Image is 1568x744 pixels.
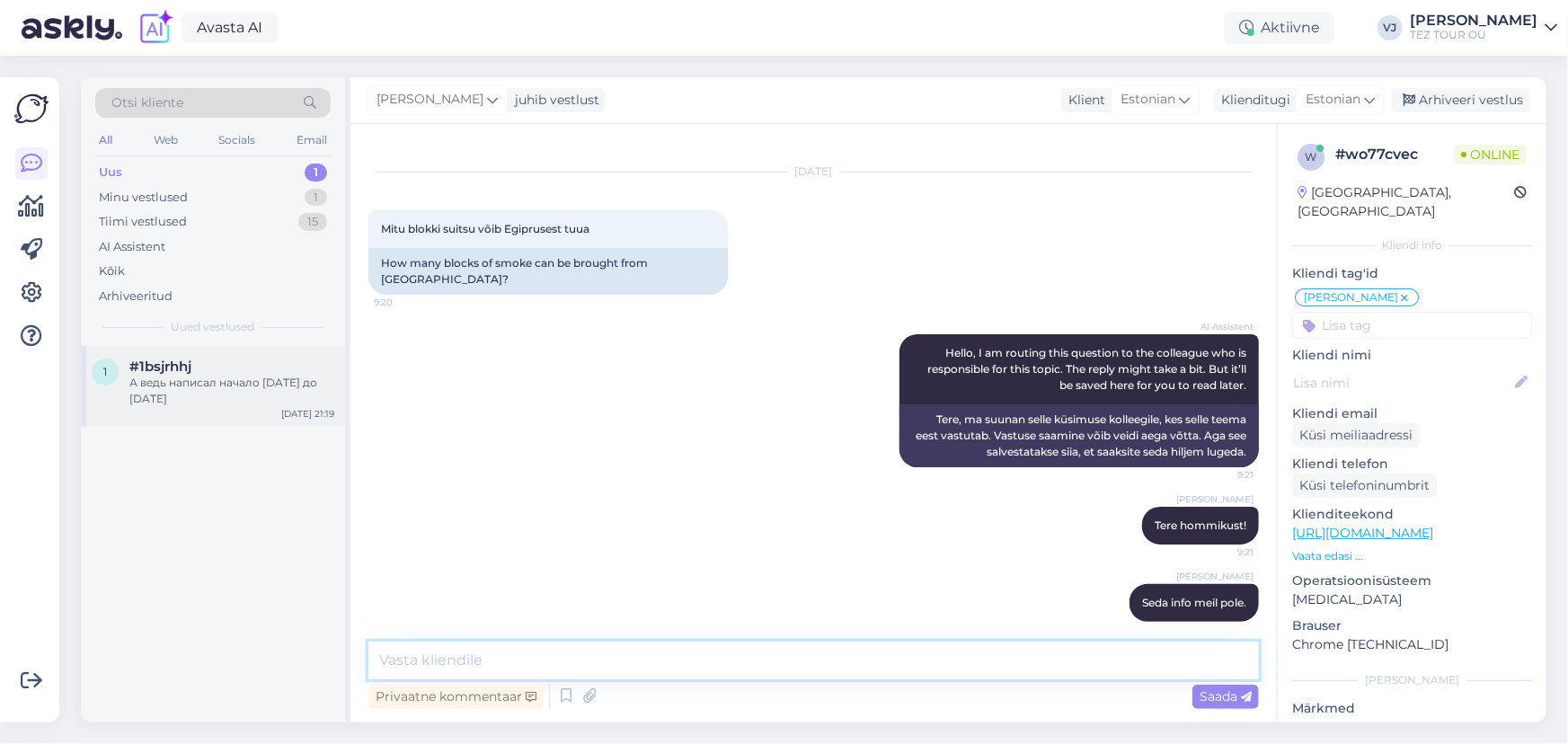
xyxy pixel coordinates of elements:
[305,164,327,182] div: 1
[368,685,544,709] div: Privaatne kommentaar
[1121,90,1175,110] span: Estonian
[281,407,334,421] div: [DATE] 21:19
[150,128,182,152] div: Web
[1293,373,1511,393] input: Lisa nimi
[215,128,259,152] div: Socials
[1292,237,1532,253] div: Kliendi info
[1200,688,1252,704] span: Saada
[129,375,334,407] div: А ведь написал начало [DATE] до [DATE]
[99,164,122,182] div: Uus
[103,365,107,378] span: 1
[1292,616,1532,635] p: Brauser
[1292,571,1532,590] p: Operatsioonisüsteem
[1454,145,1527,164] span: Online
[1306,90,1360,110] span: Estonian
[1292,672,1532,688] div: [PERSON_NAME]
[508,91,599,110] div: juhib vestlust
[172,319,255,335] span: Uued vestlused
[1186,468,1254,482] span: 9:21
[95,128,116,152] div: All
[1292,505,1532,524] p: Klienditeekond
[1186,320,1254,333] span: AI Assistent
[99,238,165,256] div: AI Assistent
[129,359,191,375] span: #1bsjrhhj
[381,222,589,235] span: Mitu blokki suitsu võib Egiprusest tuua
[99,213,187,231] div: Tiimi vestlused
[1292,525,1433,541] a: [URL][DOMAIN_NAME]
[99,262,125,280] div: Kõik
[1292,346,1532,365] p: Kliendi nimi
[1378,15,1403,40] div: VJ
[1186,545,1254,559] span: 9:21
[1306,150,1317,164] span: w
[1298,183,1514,221] div: [GEOGRAPHIC_DATA], [GEOGRAPHIC_DATA]
[1392,88,1530,112] div: Arhiveeri vestlus
[1292,474,1437,498] div: Küsi telefoninumbrit
[1292,548,1532,564] p: Vaata edasi ...
[1410,28,1537,42] div: TEZ TOUR OÜ
[182,13,278,43] a: Avasta AI
[137,9,174,47] img: explore-ai
[99,288,173,306] div: Arhiveeritud
[1186,623,1254,636] span: 9:21
[899,404,1259,467] div: Tere, ma suunan selle küsimuse kolleegile, kes selle teema eest vastutab. Vastuse saamine võib ve...
[1292,312,1532,339] input: Lisa tag
[111,93,183,112] span: Otsi kliente
[1155,518,1246,532] span: Tere hommikust!
[1410,13,1537,28] div: [PERSON_NAME]
[1061,91,1105,110] div: Klient
[1176,492,1254,506] span: [PERSON_NAME]
[1335,144,1454,165] div: # wo77cvec
[305,189,327,207] div: 1
[1292,635,1532,654] p: Chrome [TECHNICAL_ID]
[1142,596,1246,609] span: Seda info meil pole.
[927,346,1249,392] span: Hello, I am routing this question to the colleague who is responsible for this topic. The reply m...
[1225,12,1334,44] div: Aktiivne
[298,213,327,231] div: 15
[14,92,49,126] img: Askly Logo
[1292,699,1532,718] p: Märkmed
[1292,423,1420,447] div: Küsi meiliaadressi
[368,248,728,295] div: How many blocks of smoke can be brought from [GEOGRAPHIC_DATA]?
[1292,590,1532,609] p: [MEDICAL_DATA]
[1304,292,1398,303] span: [PERSON_NAME]
[1292,264,1532,283] p: Kliendi tag'id
[376,90,483,110] span: [PERSON_NAME]
[1214,91,1290,110] div: Klienditugi
[1410,13,1557,42] a: [PERSON_NAME]TEZ TOUR OÜ
[374,296,441,309] span: 9:20
[1292,455,1532,474] p: Kliendi telefon
[368,164,1259,180] div: [DATE]
[99,189,188,207] div: Minu vestlused
[1292,404,1532,423] p: Kliendi email
[1176,570,1254,583] span: [PERSON_NAME]
[293,128,331,152] div: Email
